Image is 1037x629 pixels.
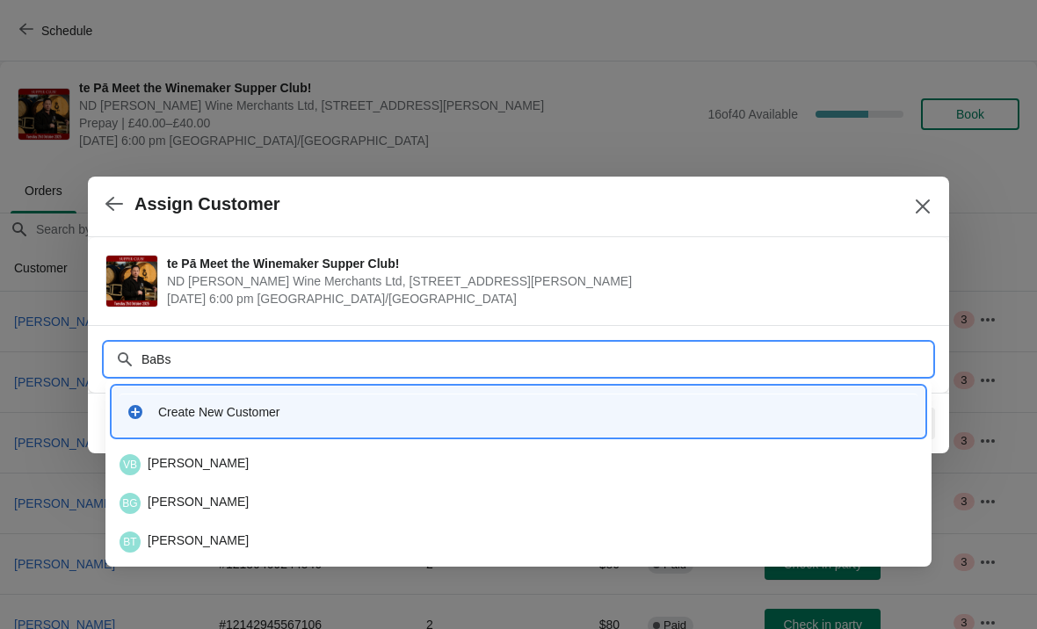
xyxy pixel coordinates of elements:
span: ND [PERSON_NAME] Wine Merchants Ltd, [STREET_ADDRESS][PERSON_NAME] [167,272,923,290]
text: VB [123,459,137,471]
div: Create New Customer [158,403,910,421]
span: [DATE] 6:00 pm [GEOGRAPHIC_DATA]/[GEOGRAPHIC_DATA] [167,290,923,307]
button: Close [907,191,939,222]
div: [PERSON_NAME] [120,454,917,475]
div: [PERSON_NAME] [120,531,917,553]
li: Babs Tait [105,521,932,560]
span: Barbara Grenet [120,493,141,514]
text: BG [122,497,137,510]
li: Barbara Grenet [105,482,932,521]
img: te Pā Meet the Winemaker Supper Club! | ND John Wine Merchants Ltd, 90 Walter Road, Swansea SA1 4... [106,256,157,307]
span: Babs Tait [120,531,141,553]
li: Victoria Babbage [105,447,932,482]
div: [PERSON_NAME] [120,493,917,514]
span: Victoria Babbage [120,454,141,475]
span: te Pā Meet the Winemaker Supper Club! [167,255,923,272]
h2: Assign Customer [134,194,280,214]
input: Search customer name or email [141,343,932,375]
text: BT [123,536,137,548]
